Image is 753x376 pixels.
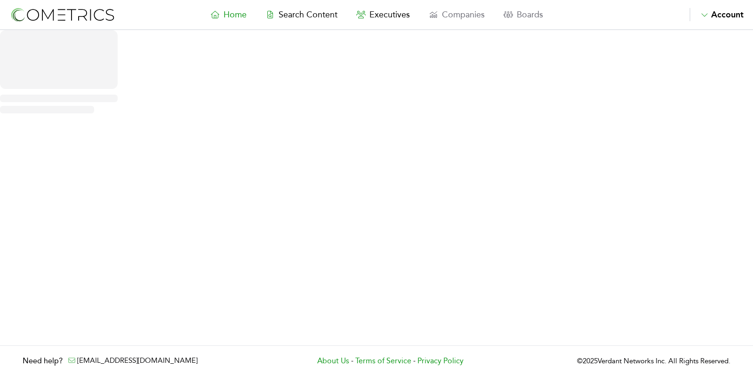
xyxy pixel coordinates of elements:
[355,355,411,367] a: Terms of Service
[317,355,349,367] a: About Us
[517,9,543,20] span: Boards
[413,355,416,367] span: -
[23,355,63,367] h3: Need help?
[224,9,247,20] span: Home
[351,355,353,367] span: -
[494,8,553,21] a: Boards
[347,8,419,21] a: Executives
[711,9,744,20] span: Account
[77,356,198,365] a: [EMAIL_ADDRESS][DOMAIN_NAME]
[256,8,347,21] a: Search Content
[442,9,485,20] span: Companies
[279,9,337,20] span: Search Content
[201,8,256,21] a: Home
[417,355,464,367] a: Privacy Policy
[9,6,115,24] img: logo-refresh-RPX2ODFg.svg
[577,356,730,367] p: © 2025 Verdant Networks Inc. All Rights Reserved.
[689,8,744,21] button: Account
[369,9,410,20] span: Executives
[419,8,494,21] a: Companies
